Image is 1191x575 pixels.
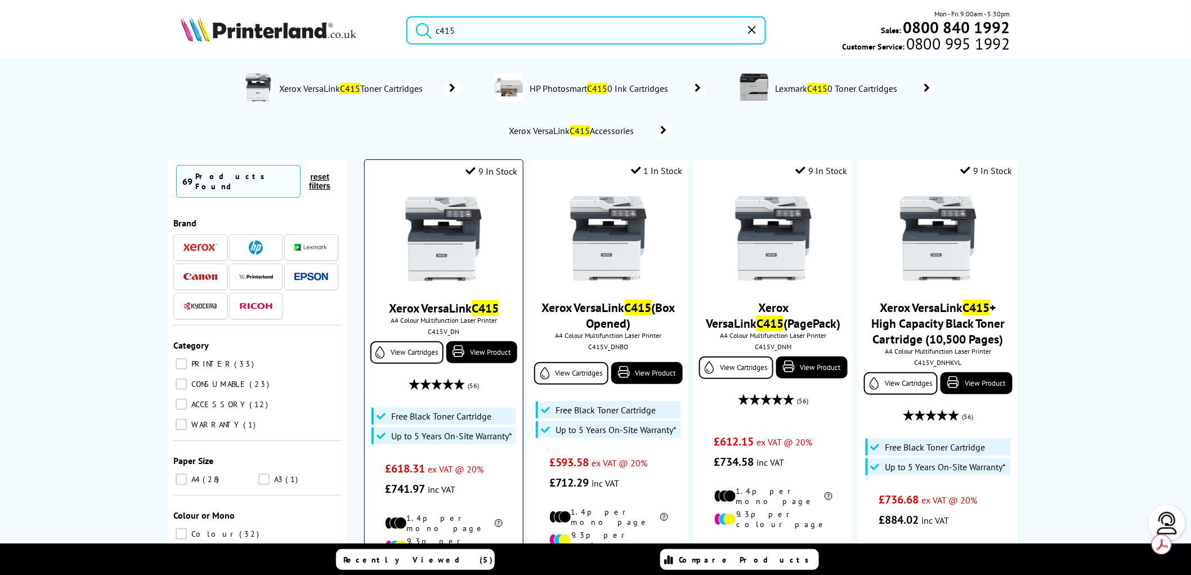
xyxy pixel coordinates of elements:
span: Paper Size [173,455,213,466]
a: View Cartridges [699,356,773,379]
input: Search product or brand [406,16,766,44]
img: Xerox [183,243,217,251]
span: (56) [797,390,808,412]
mark: C415 [340,83,360,94]
a: Xerox VersaLinkC415Accessories [508,123,672,139]
span: £593.58 [549,455,589,470]
img: C4150-conspage.jpg [740,73,768,101]
div: 9 In Stock [796,165,848,176]
span: 1 [243,420,258,430]
mark: C415 [472,300,499,316]
div: modal_delivery [699,538,847,569]
a: Xerox VersaLinkC415+ High Capacity Black Toner Cartridge (10,500 Pages) [871,300,1005,347]
li: 1.4p per mono page [714,486,833,506]
span: Customer Service: [842,38,1010,52]
span: Lexmark 0 Toner Cartridges [774,83,902,94]
span: A3 [271,474,284,484]
span: £618.31 [385,461,425,476]
li: 9.3p per colour page [714,509,833,529]
span: Free Black Toner Cartridge [885,442,986,453]
span: Recently Viewed (5) [343,555,493,565]
span: ex VAT @ 20% [428,463,483,475]
span: Compare Products [679,555,815,565]
span: 32 [239,529,262,539]
div: C415V_DNM [702,342,844,351]
span: 12 [249,399,271,409]
a: Recently Viewed (5) [336,549,495,570]
img: Printerland [239,274,273,279]
a: Compare Products [660,549,819,570]
span: A4 [189,474,202,484]
input: PRINTER 33 [176,358,187,369]
span: 69 [182,176,192,187]
span: 33 [234,359,257,369]
a: View Product [611,362,683,384]
a: View Product [941,372,1012,394]
img: Lexmark [294,244,328,251]
span: A4 Colour Multifunction Laser Printer [864,347,1012,355]
img: Xerox-VersaLink-C415-Front-Main-Small.jpg [731,196,816,280]
span: ex VAT @ 20% [757,436,813,448]
mark: C415 [587,83,607,94]
span: A4 Colour Multifunction Laser Printer [534,331,682,340]
span: (56) [468,375,479,396]
span: (56) [962,406,973,427]
a: View Cartridges [864,372,938,395]
a: Printerland Logo [181,17,392,44]
li: 1.4p per mono page [549,507,668,527]
img: Xerox-VersaLink-C415-DeptImage.jpg [244,73,272,101]
span: Brand [173,217,196,229]
mark: C415 [756,315,783,331]
mark: C415 [963,300,990,315]
b: 0800 840 1992 [903,17,1010,38]
span: A4 Colour Multifunction Laser Printer [699,331,847,340]
a: Xerox VersaLinkC415Toner Cartridges [278,73,461,104]
span: Free Black Toner Cartridge [391,411,491,422]
span: ex VAT @ 20% [592,457,648,469]
li: 9.3p per colour page [385,536,503,556]
input: WARRANTY 1 [176,419,187,430]
img: Xerox-VersaLink-C415-Front-Main-Small.jpg [401,197,486,281]
span: inc VAT [757,457,785,468]
span: £736.68 [879,492,919,507]
mark: C415 [808,83,828,94]
a: LexmarkC4150 Toner Cartridges [774,73,935,104]
a: View Cartridges [534,362,608,385]
span: 1 [285,474,301,484]
span: inc VAT [592,478,620,489]
li: 9.3p per colour page [549,530,668,550]
a: View Product [776,356,848,378]
span: PRINTER [189,359,233,369]
span: Xerox VersaLink Toner Cartridges [278,83,427,94]
input: Colour 32 [176,528,187,540]
img: user-headset-light.svg [1156,512,1179,534]
span: inc VAT [428,484,455,495]
img: Epson [294,273,328,281]
span: 0800 995 1992 [905,38,1010,49]
mark: C415 [625,300,652,315]
mark: C415 [570,125,590,136]
span: 28 [203,474,222,484]
div: C415V_DN [373,327,514,336]
div: Products Found [195,171,294,191]
span: Up to 5 Years On-Site Warranty* [391,430,512,442]
span: Mon - Fri 9:00am - 5:30pm [935,8,1010,19]
input: CONSUMABLE 23 [176,378,187,390]
input: ACCESSORY 12 [176,399,187,410]
span: Xerox VersaLink Accessories [508,125,638,136]
input: A4 28 [176,474,187,485]
div: 9 In Stock [465,166,517,177]
input: A3 1 [258,474,270,485]
span: ACCESSORY [189,399,248,409]
img: Xerox-VersaLink-C415-Front-Main-Small.jpg [566,196,651,280]
span: Colour or Mono [173,510,235,521]
img: Canon [183,273,217,280]
div: 9 In Stock [961,165,1013,176]
span: £741.97 [385,482,425,496]
span: Colour [189,529,238,539]
span: Up to 5 Years On-Site Warranty* [885,461,1006,473]
img: Printerland Logo [181,17,356,42]
button: reset filters [301,172,339,191]
a: Xerox VersaLinkC415(PagePack) [706,300,840,331]
a: View Cartridges [370,341,444,364]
